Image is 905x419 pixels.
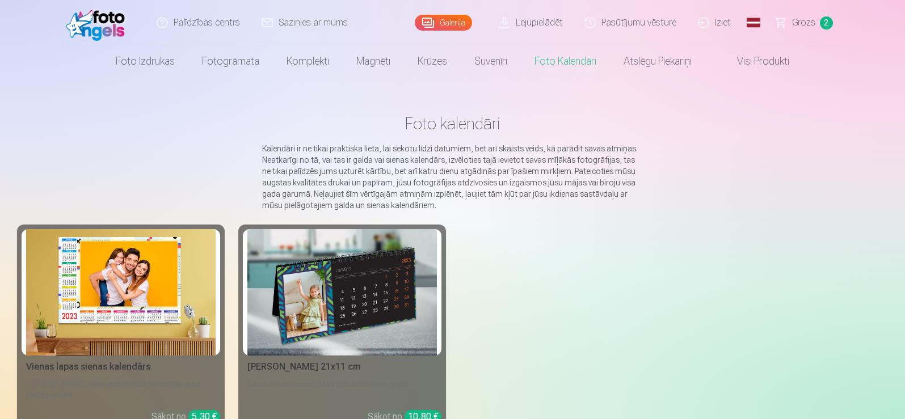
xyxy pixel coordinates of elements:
[102,45,188,77] a: Foto izdrukas
[343,45,404,77] a: Magnēti
[188,45,273,77] a: Fotogrāmata
[610,45,705,77] a: Atslēgu piekariņi
[705,45,803,77] a: Visi produkti
[22,360,220,374] div: Vienas lapas sienas kalendārs
[247,229,437,355] img: Galda kalendārs 21x11 cm
[461,45,521,77] a: Suvenīri
[243,360,441,374] div: [PERSON_NAME] 21x11 cm
[404,45,461,77] a: Krūzes
[262,143,643,211] p: Kalendāri ir ne tikai praktiska lieta, lai sekotu līdzi datumiem, bet arī skaists veids, kā parād...
[521,45,610,77] a: Foto kalendāri
[820,16,833,29] span: 2
[273,45,343,77] a: Komplekti
[415,15,472,31] a: Galerija
[792,16,815,29] span: Grozs
[26,113,879,134] h1: Foto kalendāri
[22,378,220,401] div: [PERSON_NAME] savu iecienītāko fotoattēlu visa gada garumā
[66,5,131,41] img: /fa1
[26,229,216,355] img: Vienas lapas sienas kalendārs
[243,378,441,401] div: Baudiet savu iecienītāko fotoattēlu visu gadu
